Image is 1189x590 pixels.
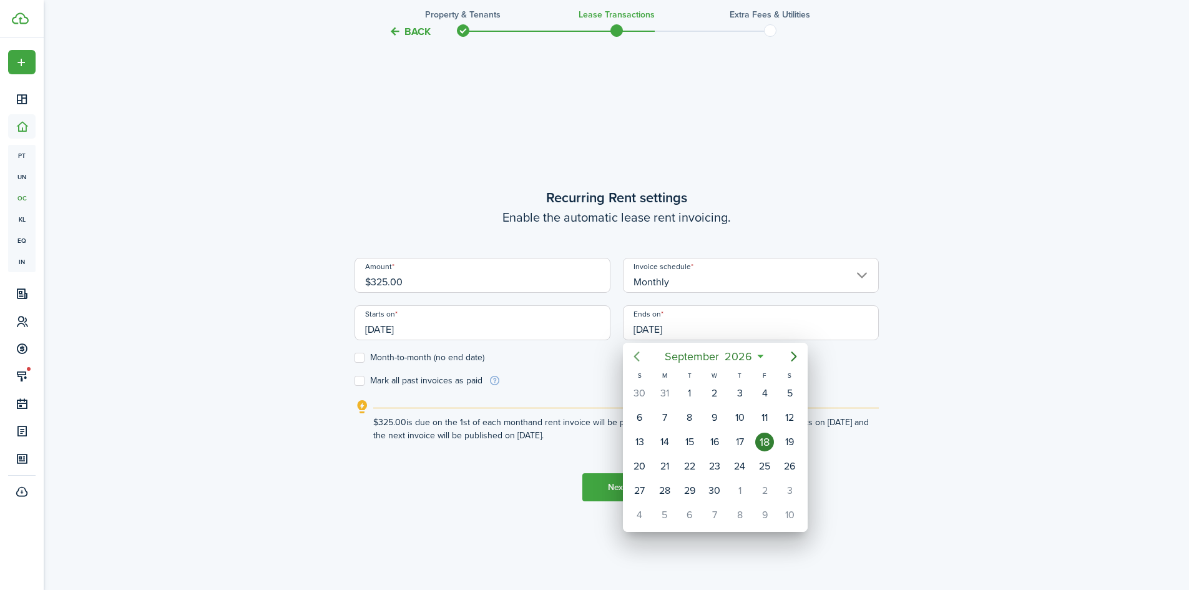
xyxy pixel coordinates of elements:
[730,481,749,500] div: Thursday, October 1, 2026
[780,384,799,403] div: Saturday, September 5, 2026
[705,506,724,524] div: Wednesday, October 7, 2026
[780,506,799,524] div: Saturday, October 10, 2026
[755,481,774,500] div: Friday, October 2, 2026
[730,408,749,427] div: Thursday, September 10, 2026
[655,457,674,476] div: Monday, September 21, 2026
[630,408,649,427] div: Sunday, September 6, 2026
[627,370,652,381] div: S
[680,433,699,451] div: Tuesday, September 15, 2026
[752,370,777,381] div: F
[657,345,760,368] mbsc-button: September2026
[655,506,674,524] div: Monday, October 5, 2026
[705,433,724,451] div: Wednesday, September 16, 2026
[630,457,649,476] div: Sunday, September 20, 2026
[755,384,774,403] div: Friday, September 4, 2026
[630,481,649,500] div: Sunday, September 27, 2026
[630,384,649,403] div: Sunday, August 30, 2026
[655,384,674,403] div: Monday, August 31, 2026
[781,344,806,369] mbsc-button: Next page
[680,457,699,476] div: Tuesday, September 22, 2026
[722,345,755,368] span: 2026
[780,457,799,476] div: Saturday, September 26, 2026
[755,457,774,476] div: Friday, September 25, 2026
[705,408,724,427] div: Wednesday, September 9, 2026
[780,408,799,427] div: Saturday, September 12, 2026
[777,370,802,381] div: S
[780,481,799,500] div: Saturday, October 3, 2026
[727,370,752,381] div: T
[624,344,649,369] mbsc-button: Previous page
[705,457,724,476] div: Wednesday, September 23, 2026
[680,506,699,524] div: Tuesday, October 6, 2026
[730,384,749,403] div: Thursday, September 3, 2026
[630,433,649,451] div: Sunday, September 13, 2026
[730,433,749,451] div: Thursday, September 17, 2026
[662,345,722,368] span: September
[655,433,674,451] div: Monday, September 14, 2026
[680,481,699,500] div: Tuesday, September 29, 2026
[780,433,799,451] div: Saturday, September 19, 2026
[680,408,699,427] div: Tuesday, September 8, 2026
[755,506,774,524] div: Friday, October 9, 2026
[702,370,727,381] div: W
[755,433,774,451] div: Friday, September 18, 2026
[630,506,649,524] div: Sunday, October 4, 2026
[730,457,749,476] div: Thursday, September 24, 2026
[680,384,699,403] div: Tuesday, September 1, 2026
[677,370,702,381] div: T
[730,506,749,524] div: Thursday, October 8, 2026
[652,370,677,381] div: M
[705,384,724,403] div: Wednesday, September 2, 2026
[705,481,724,500] div: Wednesday, September 30, 2026
[755,408,774,427] div: Friday, September 11, 2026
[655,481,674,500] div: Monday, September 28, 2026
[655,408,674,427] div: Monday, September 7, 2026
